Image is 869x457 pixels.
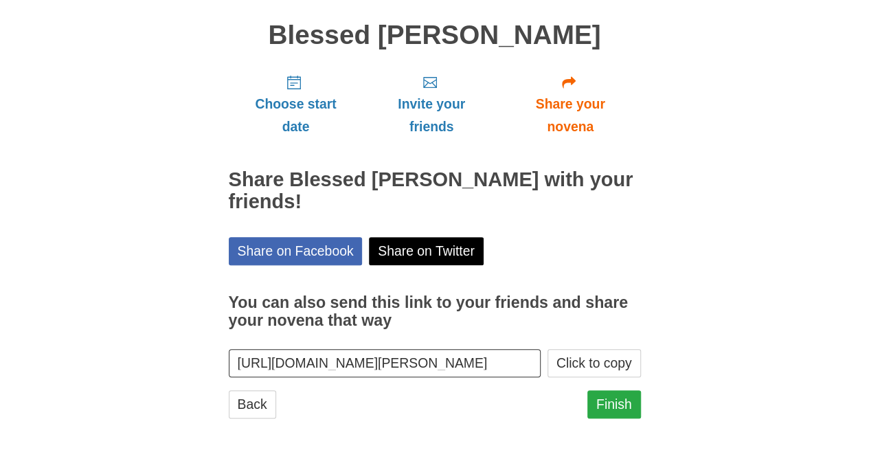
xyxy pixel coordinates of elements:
[500,63,641,145] a: Share your novena
[376,93,486,138] span: Invite your friends
[229,21,641,50] h1: Blessed [PERSON_NAME]
[514,93,627,138] span: Share your novena
[229,294,641,329] h3: You can also send this link to your friends and share your novena that way
[363,63,499,145] a: Invite your friends
[229,169,641,213] h2: Share Blessed [PERSON_NAME] with your friends!
[587,390,641,419] a: Finish
[242,93,350,138] span: Choose start date
[548,349,641,377] button: Click to copy
[229,63,363,145] a: Choose start date
[369,237,484,265] a: Share on Twitter
[229,237,363,265] a: Share on Facebook
[229,390,276,419] a: Back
